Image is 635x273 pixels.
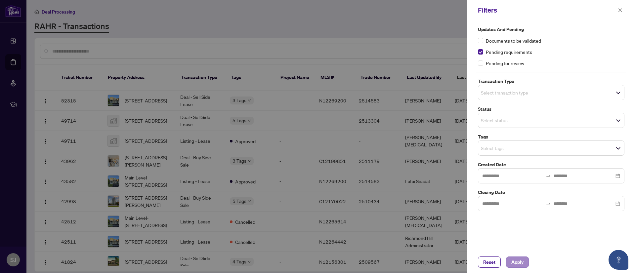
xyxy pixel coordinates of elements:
span: to [546,201,551,206]
label: Updates and Pending [478,26,624,33]
label: Tags [478,133,624,140]
div: Filters [478,5,616,15]
label: Transaction Type [478,78,624,85]
span: Pending requirements [486,48,532,56]
span: swap-right [546,201,551,206]
span: to [546,173,551,178]
button: Apply [506,256,529,268]
span: swap-right [546,173,551,178]
button: Open asap [609,250,628,270]
label: Created Date [478,161,624,168]
label: Closing Date [478,189,624,196]
label: Status [478,105,624,113]
span: Apply [511,257,524,267]
button: Reset [478,256,501,268]
span: close [618,8,622,13]
span: Pending for review [486,59,524,67]
span: Reset [483,257,495,267]
span: Documents to be validated [486,37,541,44]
